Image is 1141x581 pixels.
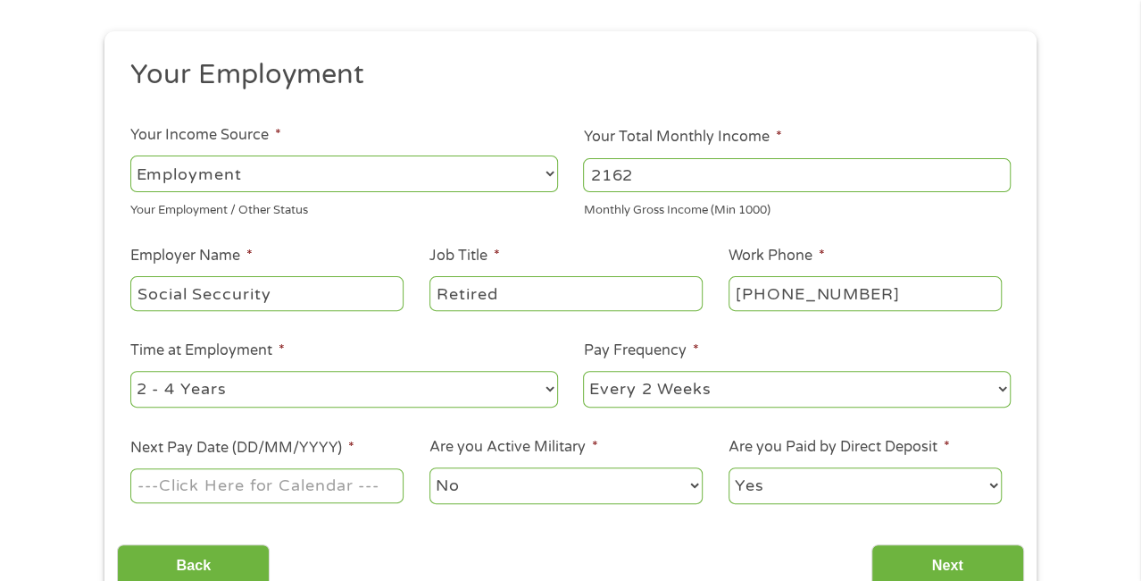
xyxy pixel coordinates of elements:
[729,438,950,457] label: Are you Paid by Direct Deposit
[583,158,1011,192] input: 1800
[729,247,825,265] label: Work Phone
[130,341,285,360] label: Time at Employment
[429,438,598,457] label: Are you Active Military
[429,276,703,310] input: Cashier
[130,247,253,265] label: Employer Name
[130,196,558,220] div: Your Employment / Other Status
[130,126,281,145] label: Your Income Source
[583,196,1011,220] div: Monthly Gross Income (Min 1000)
[130,468,404,502] input: ---Click Here for Calendar ---
[130,57,998,93] h2: Your Employment
[583,128,781,147] label: Your Total Monthly Income
[729,276,1002,310] input: (231) 754-4010
[429,247,500,265] label: Job Title
[583,341,698,360] label: Pay Frequency
[130,439,354,458] label: Next Pay Date (DD/MM/YYYY)
[130,276,404,310] input: Walmart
